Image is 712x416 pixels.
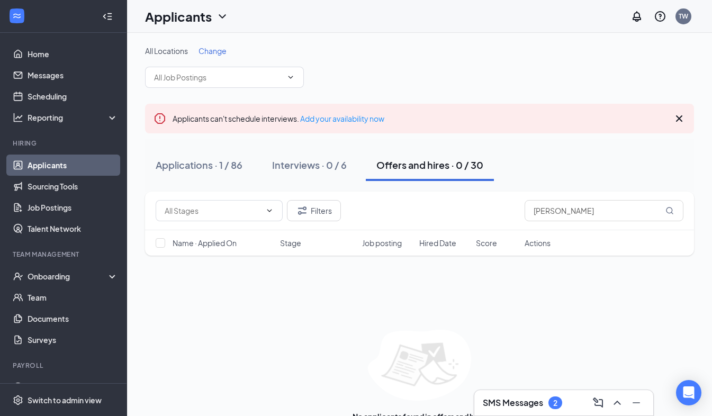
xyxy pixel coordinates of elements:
[28,86,118,107] a: Scheduling
[28,308,118,329] a: Documents
[286,73,295,82] svg: ChevronDown
[590,394,607,411] button: ComposeMessage
[654,10,666,23] svg: QuestionInfo
[419,238,456,248] span: Hired Date
[13,395,23,405] svg: Settings
[145,46,188,56] span: All Locations
[628,394,645,411] button: Minimize
[592,396,605,409] svg: ComposeMessage
[300,114,384,123] a: Add your availability now
[630,10,643,23] svg: Notifications
[553,399,557,408] div: 2
[368,330,471,401] img: empty-state
[28,65,118,86] a: Messages
[287,200,341,221] button: Filter Filters
[154,112,166,125] svg: Error
[199,46,227,56] span: Change
[154,71,282,83] input: All Job Postings
[28,197,118,218] a: Job Postings
[165,205,261,216] input: All Stages
[609,394,626,411] button: ChevronUp
[13,271,23,282] svg: UserCheck
[12,11,22,21] svg: WorkstreamLogo
[173,238,237,248] span: Name · Applied On
[28,112,119,123] div: Reporting
[280,238,301,248] span: Stage
[525,200,683,221] input: Search in offers and hires
[265,206,274,215] svg: ChevronDown
[28,287,118,308] a: Team
[102,11,113,22] svg: Collapse
[525,238,551,248] span: Actions
[13,112,23,123] svg: Analysis
[673,112,686,125] svg: Cross
[13,361,116,370] div: Payroll
[216,10,229,23] svg: ChevronDown
[28,377,118,398] a: PayrollCrown
[28,395,102,405] div: Switch to admin view
[28,218,118,239] a: Talent Network
[611,396,624,409] svg: ChevronUp
[145,7,212,25] h1: Applicants
[28,155,118,176] a: Applicants
[296,204,309,217] svg: Filter
[679,12,688,21] div: TW
[362,238,402,248] span: Job posting
[376,158,483,171] div: Offers and hires · 0 / 30
[28,329,118,350] a: Surveys
[630,396,643,409] svg: Minimize
[13,139,116,148] div: Hiring
[28,43,118,65] a: Home
[476,238,497,248] span: Score
[665,206,674,215] svg: MagnifyingGlass
[28,271,109,282] div: Onboarding
[676,380,701,405] div: Open Intercom Messenger
[28,176,118,197] a: Sourcing Tools
[173,114,384,123] span: Applicants can't schedule interviews.
[483,397,543,409] h3: SMS Messages
[13,250,116,259] div: Team Management
[156,158,242,171] div: Applications · 1 / 86
[272,158,347,171] div: Interviews · 0 / 6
